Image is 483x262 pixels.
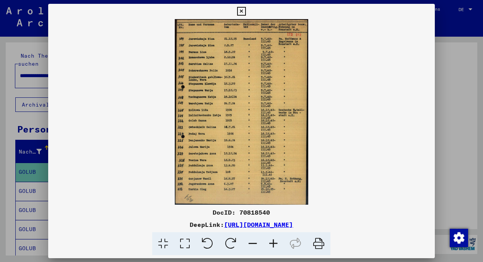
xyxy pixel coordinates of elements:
[48,19,434,205] img: 001.jpg
[48,208,434,217] div: DocID: 70818540
[224,221,293,228] a: [URL][DOMAIN_NAME]
[48,220,434,229] div: DeepLink:
[450,229,468,247] img: Zustimmung ändern
[449,228,468,247] div: Zustimmung ändern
